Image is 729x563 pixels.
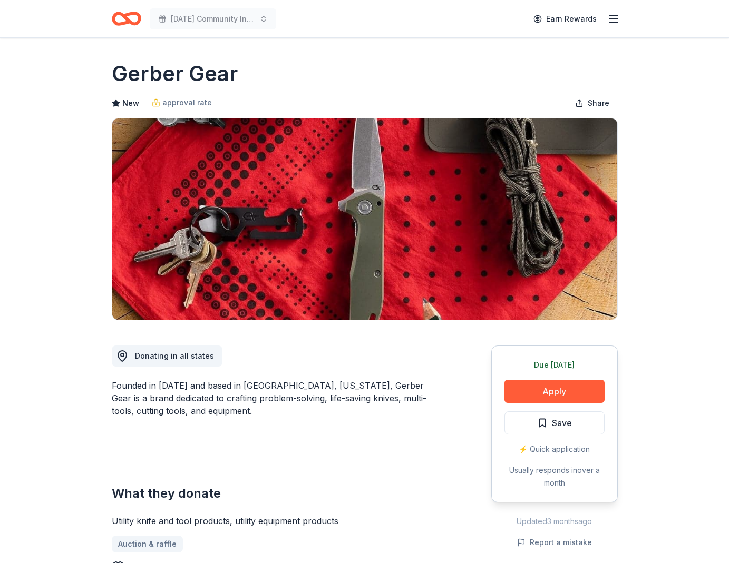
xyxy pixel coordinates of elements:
button: Report a mistake [517,536,592,549]
span: Save [552,416,572,430]
div: ⚡️ Quick application [504,443,605,456]
button: Save [504,411,605,434]
button: Share [567,93,618,114]
div: Updated 3 months ago [491,515,618,528]
div: Due [DATE] [504,359,605,371]
button: [DATE] Community Initiative Silent Auction Event [150,8,276,29]
span: Share [588,97,609,110]
a: Earn Rewards [527,9,603,28]
h2: What they donate [112,485,441,502]
span: approval rate [162,96,212,109]
button: Apply [504,380,605,403]
span: New [122,97,139,110]
h1: Gerber Gear [112,59,238,88]
img: Image for Gerber Gear [112,118,617,320]
div: Founded in [DATE] and based in [GEOGRAPHIC_DATA], [US_STATE], Gerber Gear is a brand dedicated to... [112,379,441,417]
span: Donating in all states [135,351,214,360]
span: [DATE] Community Initiative Silent Auction Event [171,13,255,25]
a: Home [112,6,141,31]
div: Utility knife and tool products, utility equipment products [112,515,441,527]
a: approval rate [152,96,212,109]
a: Auction & raffle [112,536,183,552]
div: Usually responds in over a month [504,464,605,489]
